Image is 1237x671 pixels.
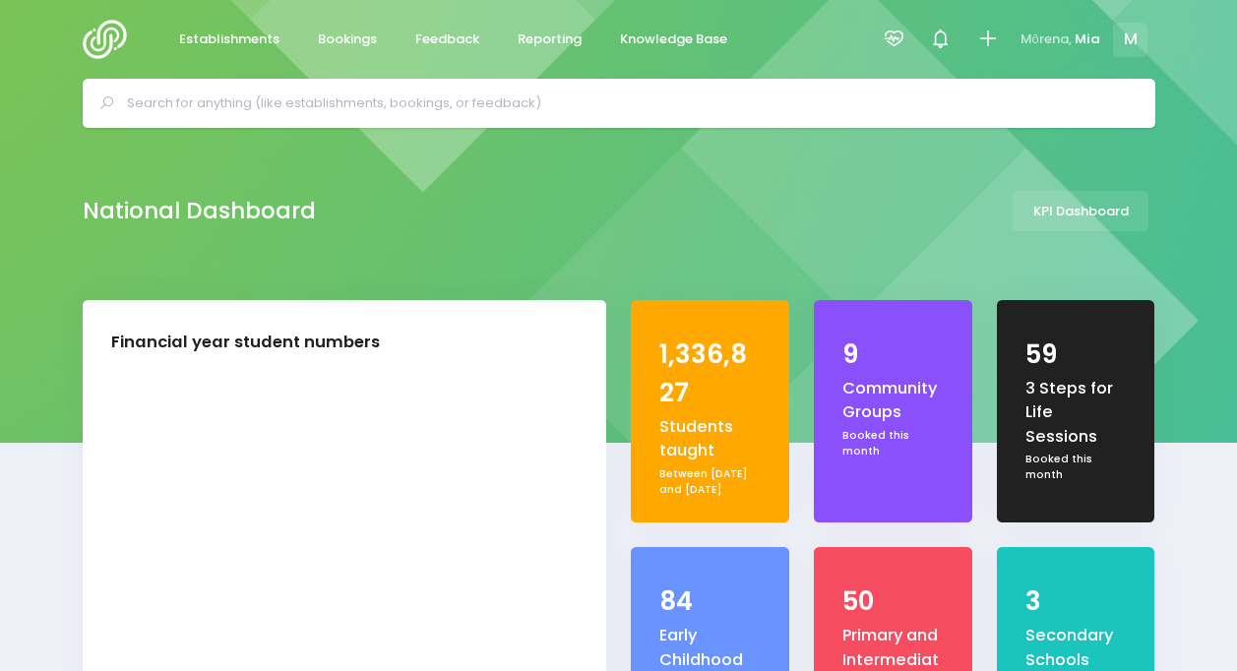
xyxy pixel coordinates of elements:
[415,30,479,49] span: Feedback
[1021,30,1072,49] span: Mōrena,
[1075,30,1100,49] span: Mia
[1013,191,1148,231] a: KPI Dashboard
[163,21,296,59] a: Establishments
[1025,335,1126,374] div: 59
[659,466,760,497] div: Between [DATE] and [DATE]
[842,582,943,621] div: 50
[83,20,139,59] img: Logo
[302,21,394,59] a: Bookings
[842,428,943,458] div: Booked this month
[1025,452,1126,482] div: Booked this month
[659,582,760,621] div: 84
[1025,377,1126,449] div: 3 Steps for Life Sessions
[604,21,744,59] a: Knowledge Base
[842,377,943,425] div: Community Groups
[400,21,496,59] a: Feedback
[127,89,1128,118] input: Search for anything (like establishments, bookings, or feedback)
[518,30,582,49] span: Reporting
[842,335,943,374] div: 9
[659,415,760,463] div: Students taught
[111,331,380,355] div: Financial year student numbers
[620,30,727,49] span: Knowledge Base
[1025,582,1126,621] div: 3
[83,198,316,224] h2: National Dashboard
[502,21,598,59] a: Reporting
[318,30,377,49] span: Bookings
[1113,23,1147,57] span: M
[659,335,760,412] div: 1,336,827
[179,30,279,49] span: Establishments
